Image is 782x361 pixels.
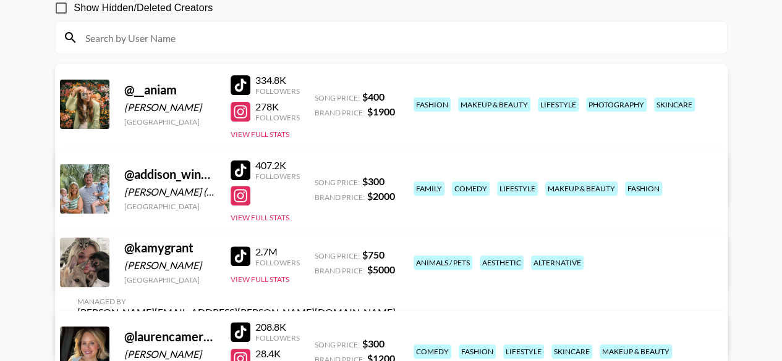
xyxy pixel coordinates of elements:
strong: $ 2000 [367,190,395,202]
button: View Full Stats [231,130,289,139]
strong: $ 400 [362,91,385,102]
div: makeup & beauty [600,344,672,359]
div: Followers [255,113,300,122]
div: @ kamygrant [124,240,216,255]
div: fashion [625,181,662,196]
div: makeup & beauty [545,181,618,196]
div: lifestyle [503,344,544,359]
div: 407.2K [255,159,300,172]
strong: $ 750 [362,249,385,260]
div: family [414,181,444,196]
div: 208.8K [255,321,300,333]
span: Brand Price: [315,108,365,117]
div: 28.4K [255,347,300,360]
div: lifestyle [497,181,538,196]
span: Song Price: [315,178,360,187]
div: alternative [531,255,584,270]
div: skincare [654,98,695,112]
div: skincare [551,344,592,359]
div: 278K [255,101,300,113]
div: comedy [452,181,490,196]
div: lifestyle [538,98,579,112]
strong: $ 1900 [367,106,395,117]
span: Brand Price: [315,193,365,202]
div: @ __aniam [124,82,216,98]
div: Managed By [77,297,396,306]
strong: $ 300 [362,175,385,187]
div: [PERSON_NAME] [124,348,216,360]
div: Followers [255,333,300,342]
div: 334.8K [255,74,300,86]
div: [GEOGRAPHIC_DATA] [124,117,216,127]
span: Brand Price: [315,266,365,275]
button: View Full Stats [231,275,289,284]
div: [PERSON_NAME] [124,101,216,114]
div: Followers [255,172,300,181]
div: animals / pets [414,255,472,270]
strong: $ 300 [362,338,385,349]
div: fashion [414,98,451,112]
button: View Full Stats [231,213,289,222]
div: [PERSON_NAME][EMAIL_ADDRESS][PERSON_NAME][DOMAIN_NAME] [77,306,396,318]
span: Song Price: [315,251,360,260]
span: Show Hidden/Deleted Creators [74,1,213,15]
div: makeup & beauty [458,98,530,112]
div: photography [586,98,647,112]
div: [GEOGRAPHIC_DATA] [124,275,216,284]
div: aesthetic [480,255,524,270]
div: Followers [255,86,300,96]
strong: $ 5000 [367,263,395,275]
div: [GEOGRAPHIC_DATA] [124,202,216,211]
div: Followers [255,258,300,267]
span: Song Price: [315,93,360,102]
div: [PERSON_NAME] ([PERSON_NAME]) [124,186,216,198]
div: 2.7M [255,246,300,258]
div: fashion [459,344,496,359]
span: Song Price: [315,340,360,349]
div: @ addison_wingate1 [124,167,216,182]
div: @ laurencameronglass [124,329,216,344]
input: Search by User Name [78,28,720,48]
div: [PERSON_NAME] [124,259,216,272]
div: comedy [414,344,451,359]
